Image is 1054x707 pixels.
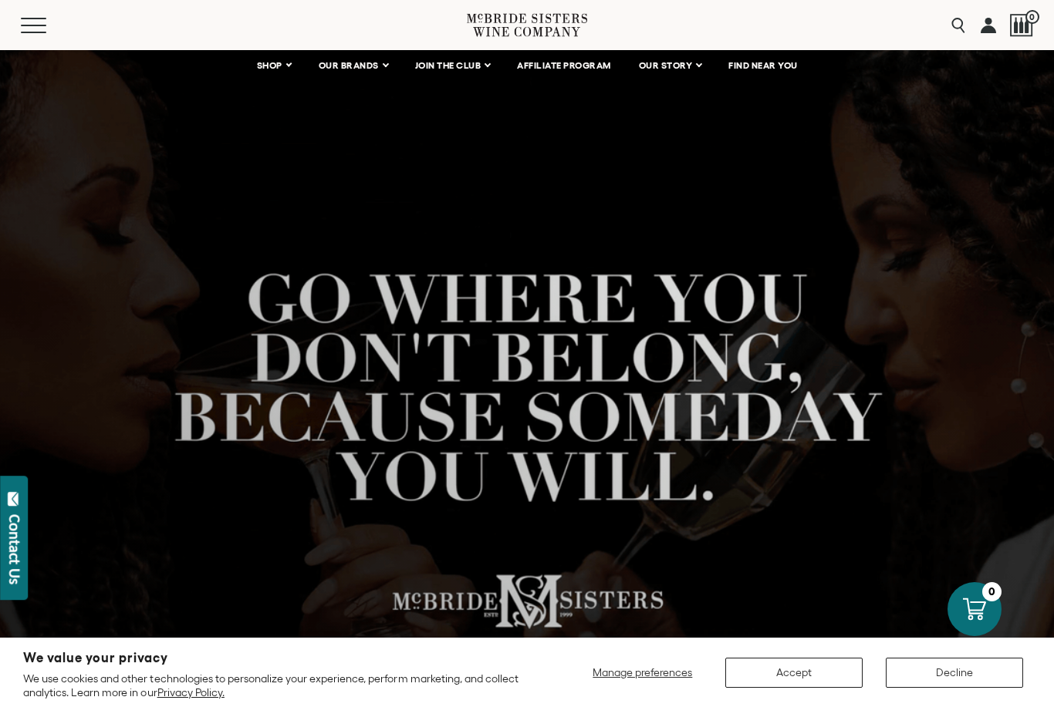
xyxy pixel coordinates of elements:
span: 0 [1025,10,1039,24]
a: JOIN THE CLUB [405,50,500,81]
p: We use cookies and other technologies to personalize your experience, perform marketing, and coll... [23,672,533,699]
div: 0 [982,582,1002,601]
span: Manage preferences [593,666,692,678]
button: Mobile Menu Trigger [21,18,76,33]
span: AFFILIATE PROGRAM [517,60,611,71]
a: SHOP [247,50,301,81]
a: OUR BRANDS [309,50,397,81]
button: Decline [886,658,1023,688]
h2: We value your privacy [23,651,533,665]
span: OUR STORY [639,60,693,71]
span: JOIN THE CLUB [415,60,481,71]
span: FIND NEAR YOU [728,60,798,71]
a: Privacy Policy. [157,686,225,699]
a: AFFILIATE PROGRAM [507,50,621,81]
a: OUR STORY [629,50,711,81]
span: OUR BRANDS [319,60,379,71]
button: Manage preferences [583,658,702,688]
a: FIND NEAR YOU [718,50,808,81]
div: Contact Us [7,514,22,584]
button: Accept [725,658,863,688]
span: SHOP [257,60,283,71]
